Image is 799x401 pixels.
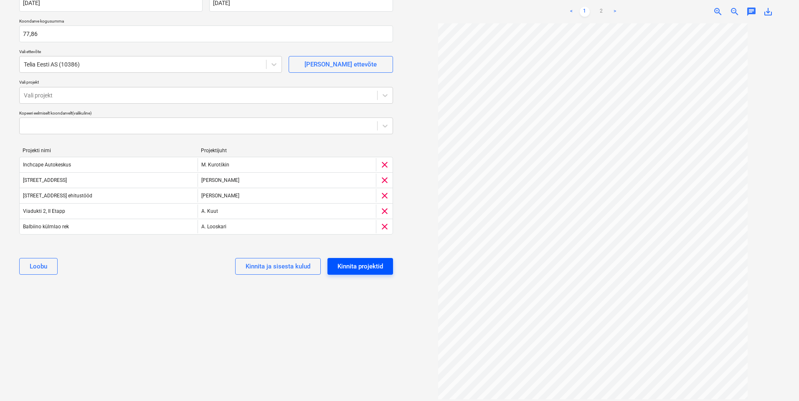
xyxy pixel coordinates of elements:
[327,258,393,275] button: Kinnita projektid
[380,175,390,185] span: clear
[19,79,393,87] p: Vali projekt
[198,189,375,202] div: [PERSON_NAME]
[198,158,375,171] div: M. Kurotškin
[580,7,590,17] a: Page 1 is your current page
[246,261,310,272] div: Kinnita ja sisesta kulud
[19,26,393,42] input: Koondarve kogusumma
[198,204,375,218] div: A. Kuut
[198,174,375,187] div: [PERSON_NAME]
[23,177,67,183] div: [STREET_ADDRESS]
[198,220,375,233] div: A. Looskari
[23,224,69,230] div: Balbiino külmlao rek
[235,258,321,275] button: Kinnita ja sisesta kulud
[23,162,71,168] div: Inchcape Autokeskus
[566,7,576,17] a: Previous page
[380,191,390,201] span: clear
[380,206,390,216] span: clear
[19,18,393,26] p: Koondarve kogusumma
[713,7,723,17] span: zoom_in
[763,7,773,17] span: save_alt
[380,222,390,232] span: clear
[380,160,390,170] span: clear
[746,7,756,17] span: chat
[19,258,58,275] button: Loobu
[289,56,393,73] button: [PERSON_NAME] ettevõte
[337,261,383,272] div: Kinnita projektid
[201,148,373,153] div: Projektijuht
[730,7,740,17] span: zoom_out
[610,7,620,17] a: Next page
[23,208,65,214] div: Viadukti 2, II Etapp
[30,261,47,272] div: Loobu
[19,110,393,116] div: Kopeeri eelmiselt koondarvelt (valikuline)
[23,193,92,199] div: [STREET_ADDRESS] ehitustööd
[596,7,606,17] a: Page 2
[304,59,377,70] div: [PERSON_NAME] ettevõte
[23,148,194,153] div: Projekti nimi
[19,49,282,56] p: Vali ettevõte
[757,361,799,401] iframe: Chat Widget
